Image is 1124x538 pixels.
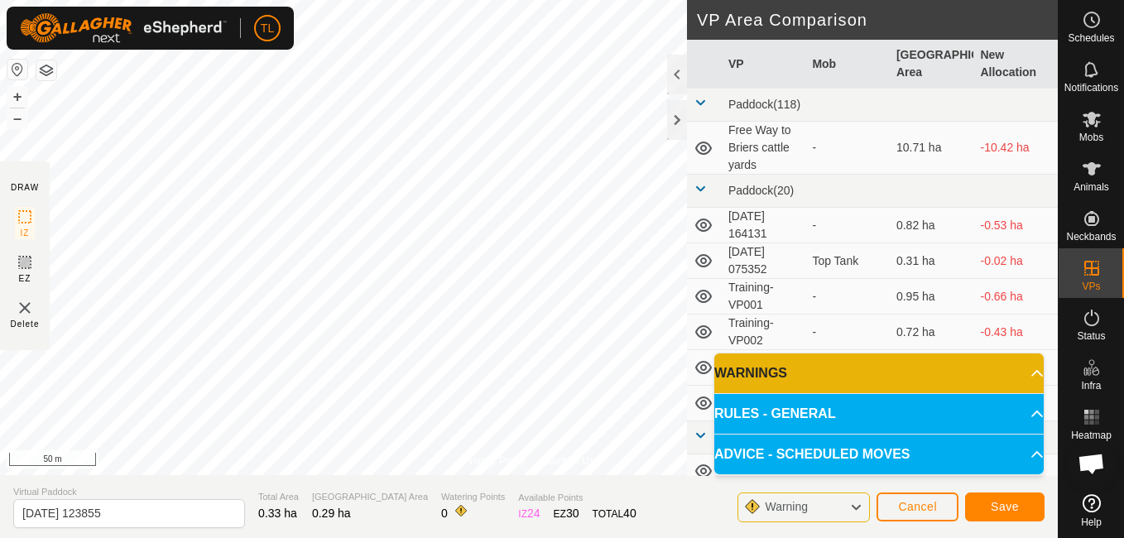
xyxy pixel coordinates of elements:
[973,122,1058,175] td: -10.42 ha
[11,318,40,330] span: Delete
[973,208,1058,243] td: -0.53 ha
[20,13,227,43] img: Gallagher Logo
[812,139,883,156] div: -
[19,272,31,285] span: EZ
[973,243,1058,279] td: -0.02 ha
[812,288,883,305] div: -
[973,279,1058,315] td: -0.66 ha
[722,243,806,279] td: [DATE] 075352
[877,492,958,521] button: Cancel
[7,60,27,79] button: Reset Map
[973,350,1058,386] td: -0.68 ha
[722,315,806,350] td: Training-VP002
[714,394,1044,434] p-accordion-header: RULES - GENERAL
[697,10,1058,30] h2: VP Area Comparison
[258,507,297,520] span: 0.33 ha
[545,454,594,468] a: Contact Us
[890,243,974,279] td: 0.31 ha
[1059,488,1124,534] a: Help
[7,87,27,107] button: +
[36,60,56,80] button: Map Layers
[890,208,974,243] td: 0.82 ha
[554,505,579,522] div: EZ
[593,505,636,522] div: TOTAL
[714,444,910,464] span: ADVICE - SCHEDULED MOVES
[1082,281,1100,291] span: VPs
[15,298,35,318] img: VP
[722,40,806,89] th: VP
[1077,331,1105,341] span: Status
[714,363,787,383] span: WARNINGS
[21,227,30,239] span: IZ
[312,507,351,520] span: 0.29 ha
[1064,83,1118,93] span: Notifications
[527,507,540,520] span: 24
[890,350,974,386] td: 0.97 ha
[890,315,974,350] td: 0.72 ha
[722,350,806,386] td: Training-VP003
[1067,439,1117,488] a: Open chat
[991,500,1019,513] span: Save
[714,353,1044,393] p-accordion-header: WARNINGS
[261,20,274,37] span: TL
[973,40,1058,89] th: New Allocation
[1071,430,1112,440] span: Heatmap
[812,252,883,270] div: Top Tank
[1066,232,1116,242] span: Neckbands
[441,490,505,504] span: Watering Points
[722,208,806,243] td: [DATE] 164131
[1068,33,1114,43] span: Schedules
[518,491,636,505] span: Available Points
[258,490,299,504] span: Total Area
[11,181,39,194] div: DRAW
[890,40,974,89] th: [GEOGRAPHIC_DATA] Area
[898,500,937,513] span: Cancel
[441,507,448,520] span: 0
[728,98,800,111] span: Paddock(118)
[890,122,974,175] td: 10.71 ha
[566,507,579,520] span: 30
[714,404,836,424] span: RULES - GENERAL
[464,454,526,468] a: Privacy Policy
[812,324,883,341] div: -
[722,279,806,315] td: Training-VP001
[722,122,806,175] td: Free Way to Briers cattle yards
[13,485,245,499] span: Virtual Paddock
[1081,381,1101,391] span: Infra
[623,507,636,520] span: 40
[518,505,540,522] div: IZ
[312,490,428,504] span: [GEOGRAPHIC_DATA] Area
[728,184,794,197] span: Paddock(20)
[1081,517,1102,527] span: Help
[1079,132,1103,142] span: Mobs
[965,492,1045,521] button: Save
[890,279,974,315] td: 0.95 ha
[714,435,1044,474] p-accordion-header: ADVICE - SCHEDULED MOVES
[7,108,27,128] button: –
[765,500,808,513] span: Warning
[812,217,883,234] div: -
[1074,182,1109,192] span: Animals
[805,40,890,89] th: Mob
[973,315,1058,350] td: -0.43 ha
